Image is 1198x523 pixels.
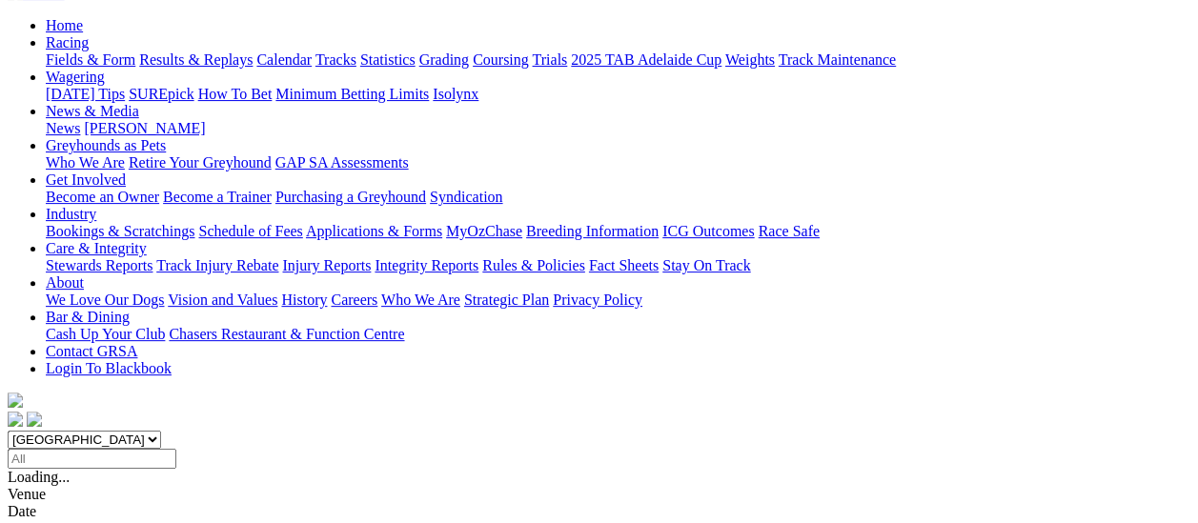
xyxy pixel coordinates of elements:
a: Applications & Forms [306,223,442,239]
a: GAP SA Assessments [275,154,409,171]
a: Bookings & Scratchings [46,223,194,239]
a: Breeding Information [526,223,659,239]
a: Retire Your Greyhound [129,154,272,171]
a: Who We Are [381,292,460,308]
a: Racing [46,34,89,50]
div: Racing [46,51,1190,69]
div: Wagering [46,86,1190,103]
a: Statistics [360,51,416,68]
a: Contact GRSA [46,343,137,359]
a: Privacy Policy [553,292,642,308]
a: Injury Reports [282,257,371,273]
a: Care & Integrity [46,240,147,256]
a: Become an Owner [46,189,159,205]
a: ICG Outcomes [662,223,754,239]
div: Date [8,503,1190,520]
img: facebook.svg [8,412,23,427]
a: Careers [331,292,377,308]
a: Integrity Reports [375,257,478,273]
a: Greyhounds as Pets [46,137,166,153]
a: Track Maintenance [779,51,896,68]
a: 2025 TAB Adelaide Cup [571,51,721,68]
a: [DATE] Tips [46,86,125,102]
div: Venue [8,486,1190,503]
a: Login To Blackbook [46,360,172,376]
input: Select date [8,449,176,469]
a: Trials [532,51,567,68]
a: Isolynx [433,86,478,102]
a: News & Media [46,103,139,119]
img: twitter.svg [27,412,42,427]
a: Vision and Values [168,292,277,308]
a: Cash Up Your Club [46,326,165,342]
span: Loading... [8,469,70,485]
div: Care & Integrity [46,257,1190,274]
a: Fields & Form [46,51,135,68]
a: Schedule of Fees [198,223,302,239]
a: Fact Sheets [589,257,659,273]
img: logo-grsa-white.png [8,392,23,408]
a: About [46,274,84,291]
a: Rules & Policies [482,257,585,273]
a: Industry [46,206,96,222]
a: Race Safe [758,223,819,239]
a: Syndication [430,189,502,205]
a: We Love Our Dogs [46,292,164,308]
div: Industry [46,223,1190,240]
a: Stay On Track [662,257,750,273]
a: Grading [419,51,469,68]
a: Chasers Restaurant & Function Centre [169,326,404,342]
a: SUREpick [129,86,193,102]
a: Bar & Dining [46,309,130,325]
a: News [46,120,80,136]
a: Who We Are [46,154,125,171]
a: How To Bet [198,86,273,102]
div: About [46,292,1190,309]
a: Strategic Plan [464,292,549,308]
div: Greyhounds as Pets [46,154,1190,171]
a: Weights [725,51,775,68]
a: Minimum Betting Limits [275,86,429,102]
a: Coursing [473,51,529,68]
a: Tracks [315,51,356,68]
a: Purchasing a Greyhound [275,189,426,205]
div: Get Involved [46,189,1190,206]
a: Home [46,17,83,33]
a: Stewards Reports [46,257,152,273]
a: Results & Replays [139,51,253,68]
a: Track Injury Rebate [156,257,278,273]
a: Get Involved [46,171,126,188]
a: Calendar [256,51,312,68]
a: [PERSON_NAME] [84,120,205,136]
div: News & Media [46,120,1190,137]
a: MyOzChase [446,223,522,239]
a: Become a Trainer [163,189,272,205]
a: History [281,292,327,308]
a: Wagering [46,69,105,85]
div: Bar & Dining [46,326,1190,343]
